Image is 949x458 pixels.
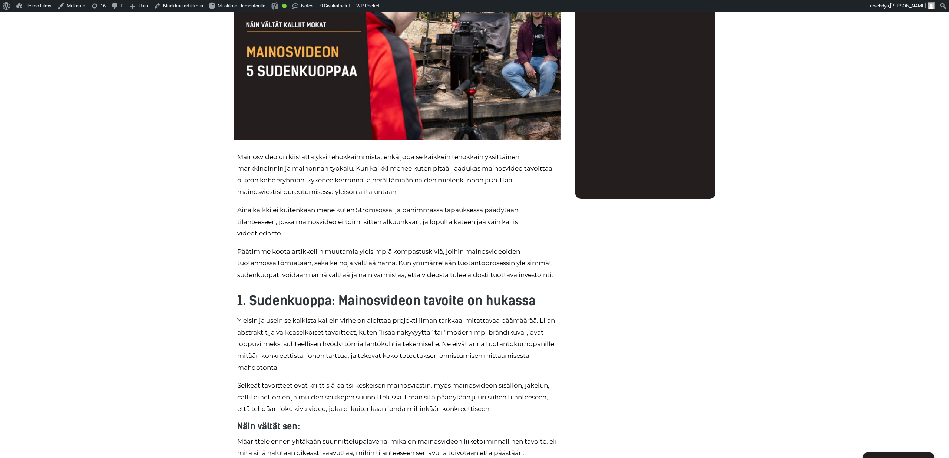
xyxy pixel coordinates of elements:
div: Hyvä [282,4,287,8]
b: Näin vältät sen: [237,421,300,432]
p: Selkeät tavoitteet ovat kriittisiä paitsi keskeisen mainosviestin, myös mainosvideon sisällön, ja... [237,380,557,415]
p: Aina kaikki ei kuitenkaan mene kuten Strömsössä, ja pahimmassa tapauksessa päädytään tilanteeseen... [237,204,557,240]
span: [PERSON_NAME] [890,3,926,9]
p: Yleisin ja usein se kaikista kallein virhe on aloittaa projekti ilman tarkkaa, mitattavaa päämäär... [237,315,557,373]
p: Mainosvideo on kiistatta yksi tehokkaimmista, ehkä jopa se kaikkein tehokkain yksittäinen markkin... [237,151,557,198]
span: Muokkaa Elementorilla [218,3,265,9]
p: Päätimme koota artikkeliin muutamia yleisimpiä kompastuskiviä, joihin mainosvideoiden tuotannossa... [237,246,557,281]
h2: 1. Sudenkuoppa: Mainosvideon tavoite on hukassa [237,294,557,307]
